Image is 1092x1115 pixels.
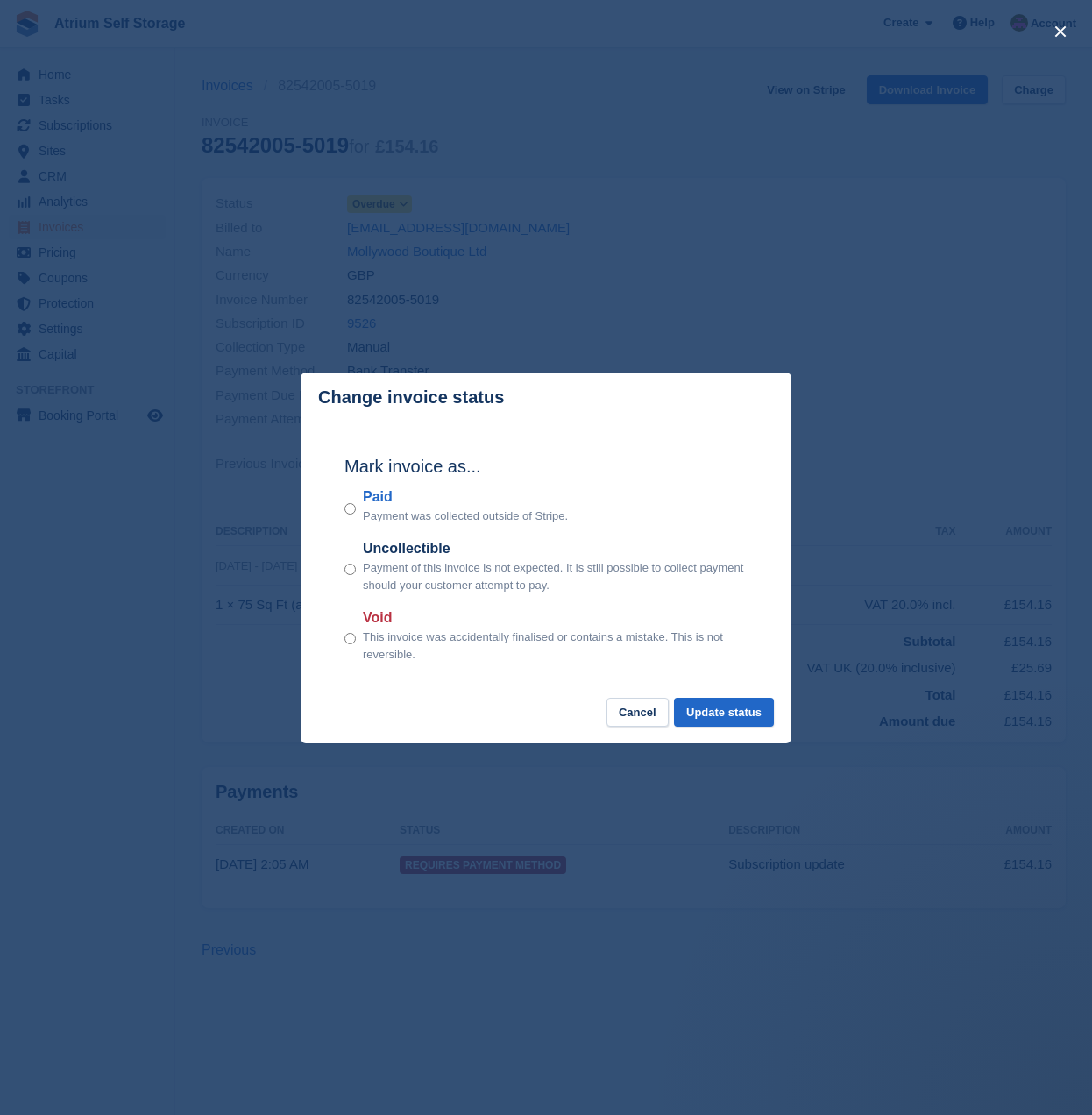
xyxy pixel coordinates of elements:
[344,453,748,479] h2: Mark invoice as...
[363,559,748,593] p: Payment of this invoice is not expected. It is still possible to collect payment should your cust...
[674,698,774,727] button: Update status
[1046,18,1074,46] button: close
[363,486,568,508] label: Paid
[363,538,748,559] label: Uncollectible
[363,607,748,629] label: Void
[318,387,504,408] p: Change invoice status
[606,698,669,727] button: Cancel
[363,508,568,525] p: Payment was collected outside of Stripe.
[363,629,748,663] p: This invoice was accidentally finalised or contains a mistake. This is not reversible.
